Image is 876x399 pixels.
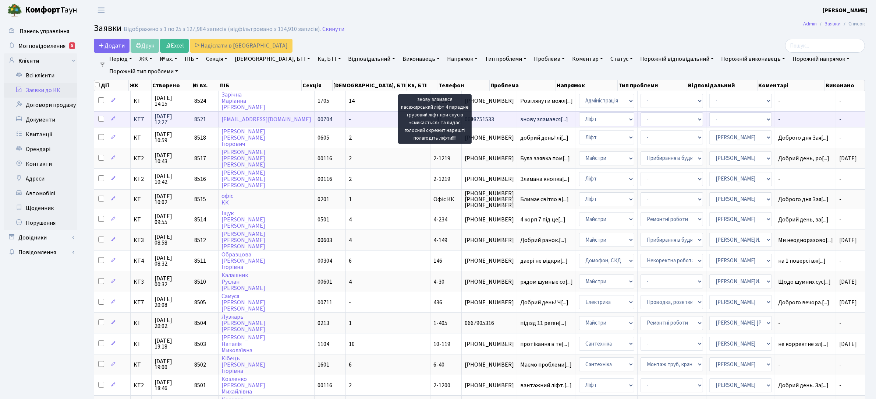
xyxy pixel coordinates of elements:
span: [DATE] 12:27 [155,113,188,125]
span: 00304 [318,257,332,265]
span: КТ4 [134,258,148,264]
a: Додати [94,39,130,53]
a: Образцова[PERSON_NAME]Ігорівна [221,251,265,271]
span: Зламана кнопка[...] [520,175,570,183]
span: КТ2 [134,382,148,388]
span: [DATE] 08:32 [155,255,188,267]
span: КТ7 [134,300,148,305]
span: [DATE] 00:32 [155,276,188,287]
span: [DATE] 08:58 [155,234,188,246]
span: [DATE] 20:02 [155,317,188,329]
span: 6 [349,257,352,265]
span: [DATE] 14:15 [155,95,188,107]
span: 0605 [318,134,329,142]
nav: breadcrumb [792,16,876,32]
a: Щоденник [4,201,77,216]
span: [DATE] 10:59 [155,132,188,143]
span: 2-1219 [433,154,450,162]
span: - [839,134,841,142]
span: не корректне зл[...] [778,340,828,348]
span: Офіс КК [433,195,454,203]
span: КТ3 [134,237,148,243]
th: Виконано [825,80,865,91]
span: [PHONE_NUMBER] [465,217,514,223]
a: Панель управління [4,24,77,39]
th: Кв, БТІ [407,80,438,91]
a: Адреси [4,171,77,186]
span: 6-40 [433,361,444,369]
a: Статус [607,53,636,65]
span: 8518 [194,134,206,142]
span: 8517 [194,154,206,162]
th: [DEMOGRAPHIC_DATA], БТІ [333,80,407,91]
span: КТ [134,362,148,368]
span: 1 [349,319,352,327]
span: [PHONE_NUMBER] [465,155,514,161]
a: Всі клієнти [4,68,77,83]
span: [PHONE_NUMBER] [465,300,514,305]
th: Дії [94,80,129,91]
a: Відповідальний [345,53,398,65]
a: Повідомлення [4,245,77,260]
a: Період [106,53,135,65]
span: 00711 [318,298,332,307]
a: [PERSON_NAME][PERSON_NAME]Ігорович [221,127,265,148]
span: 2 [349,154,352,162]
span: Була заявка пом[...] [520,154,570,162]
span: Розглянути можл[...] [520,97,573,105]
span: 8504 [194,319,206,327]
span: 00116 [318,154,332,162]
span: рядом шумные со[...] [520,278,573,286]
span: [PHONE_NUMBER] [465,341,514,347]
span: 1 [349,195,352,203]
span: - [778,320,833,326]
span: - [349,115,351,123]
span: 1104 [318,340,329,348]
span: [PHONE_NUMBER] [465,382,514,388]
a: Довідники [4,230,77,245]
span: 436 [433,298,442,307]
span: 2 [349,175,352,183]
a: Контакти [4,157,77,171]
th: Секція [302,80,333,91]
a: Орендарі [4,142,77,157]
th: Телефон [438,80,490,91]
span: Заявки [94,22,122,35]
span: 2 [349,134,352,142]
a: Виконавець [400,53,443,65]
span: Маємо проблеми[...] [520,361,572,369]
span: КТ3 [134,279,148,285]
a: Проблема [531,53,568,65]
a: № вх. [157,53,180,65]
a: Порожній відповідальний [637,53,717,65]
img: logo.png [7,3,22,18]
span: [DATE] 19:00 [155,358,188,370]
span: - [839,115,841,123]
span: 1601 [318,361,329,369]
span: [PHONE_NUMBER] [465,279,514,285]
span: Мої повідомлення [18,42,65,50]
div: 5 [69,42,75,49]
span: [DATE] 18:46 [155,379,188,391]
span: Таун [25,4,77,17]
span: Щодо шумних сус[...] [778,278,831,286]
span: - [839,97,841,105]
span: Добрий день, за[...] [778,216,829,224]
a: Іщук[PERSON_NAME][PERSON_NAME] [221,209,265,230]
a: Самуся[PERSON_NAME][PERSON_NAME] [221,292,265,313]
a: Порожній напрямок [790,53,852,65]
span: 00116 [318,381,332,389]
span: 146 [433,257,442,265]
a: [PERSON_NAME][PERSON_NAME][PERSON_NAME] [221,148,265,169]
span: [PHONE_NUMBER] [465,176,514,182]
span: - [839,175,841,183]
span: 2-1219 [433,175,450,183]
a: Договори продажу [4,98,77,112]
a: Коментар [569,53,606,65]
span: [PHONE_NUMBER] [465,362,514,368]
span: 10 [349,340,355,348]
th: Створено [152,80,192,91]
th: Проблема [490,80,556,91]
span: Добрий день! Ч[...] [520,298,568,307]
span: [PHONE_NUMBER] [465,258,514,264]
